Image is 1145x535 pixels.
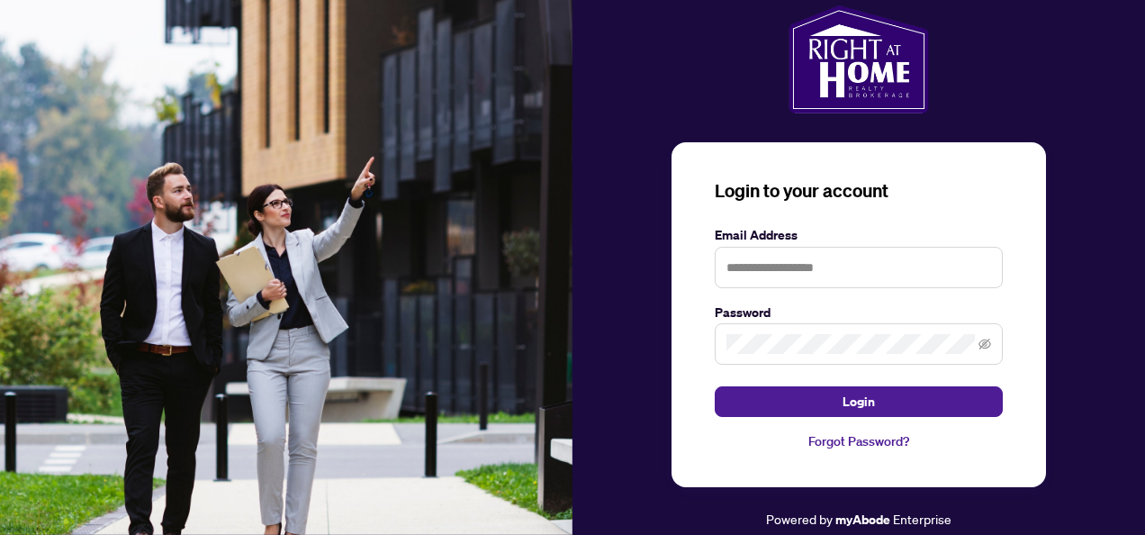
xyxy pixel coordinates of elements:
label: Password [715,303,1003,322]
button: Login [715,386,1003,417]
span: Enterprise [893,511,951,527]
img: ma-logo [789,5,928,113]
span: eye-invisible [978,338,991,350]
a: myAbode [835,510,890,530]
span: Powered by [766,511,833,527]
span: Login [843,387,875,416]
h3: Login to your account [715,178,1003,204]
a: Forgot Password? [715,431,1003,451]
label: Email Address [715,225,1003,245]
